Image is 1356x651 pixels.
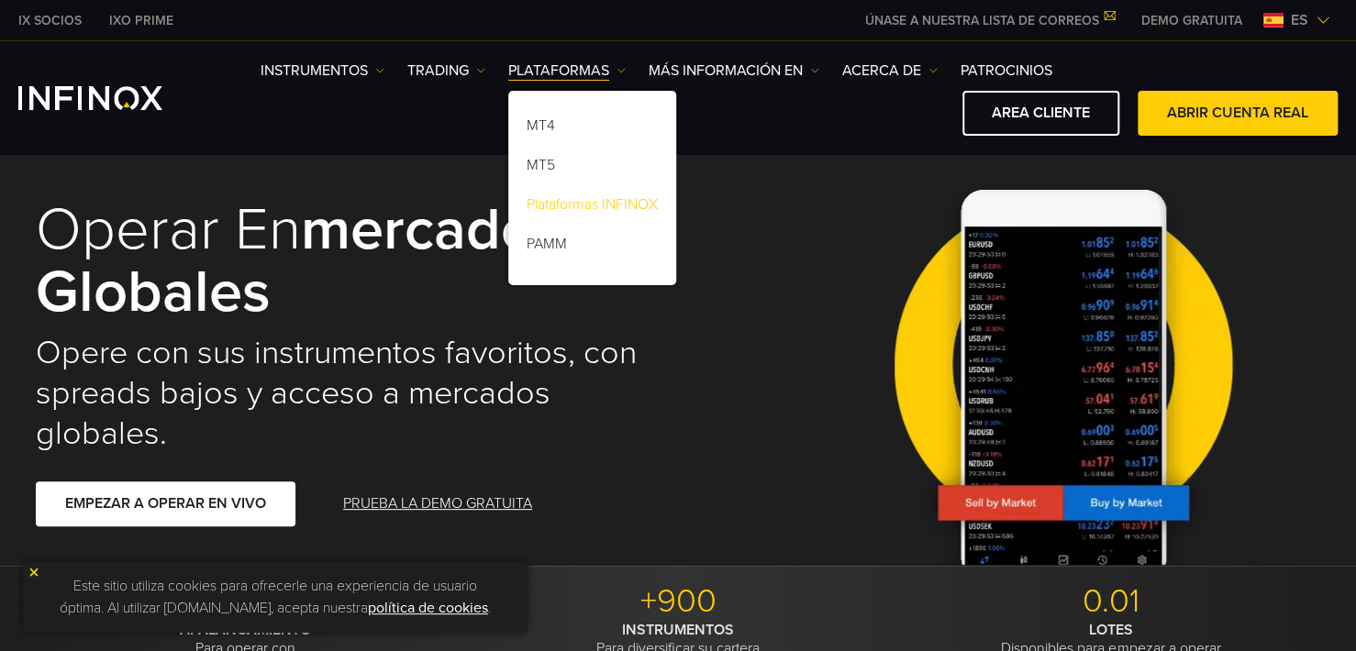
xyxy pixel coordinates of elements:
[1089,621,1133,639] strong: LOTES
[261,60,384,82] a: Instrumentos
[508,188,676,227] a: Plataformas INFINOX
[1138,91,1338,136] a: ABRIR CUENTA REAL
[508,109,676,149] a: MT4
[36,333,652,454] h2: Opere con sus instrumentos favoritos, con spreads bajos y acceso a mercados globales.
[851,13,1128,28] a: ÚNASE A NUESTRA LISTA DE CORREOS
[341,481,534,526] a: PRUEBA LA DEMO GRATUITA
[36,199,652,325] h1: Operar en
[1128,11,1256,30] a: INFINOX MENU
[622,621,734,639] strong: INSTRUMENTOS
[18,86,206,110] a: INFINOX Logo
[649,60,819,82] a: Más información en
[368,599,488,617] a: política de cookies
[32,570,518,623] p: Este sitio utiliza cookies para ofrecerle una experiencia de usuario óptima. Al utilizar [DOMAIN_...
[407,60,485,82] a: TRADING
[1284,9,1316,31] span: es
[469,581,888,622] p: +900
[95,11,187,30] a: INFINOX
[901,581,1320,622] p: 0.01
[842,60,938,82] a: ACERCA DE
[5,11,95,30] a: INFINOX
[962,91,1119,136] a: AREA CLIENTE
[508,149,676,188] a: MT5
[961,60,1052,82] a: Patrocinios
[28,566,40,579] img: yellow close icon
[508,227,676,267] a: PAMM
[36,481,295,526] a: EMPEZAR A OPERAR EN VIVO
[508,60,626,82] a: PLATAFORMAS
[36,193,563,328] strong: mercados globales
